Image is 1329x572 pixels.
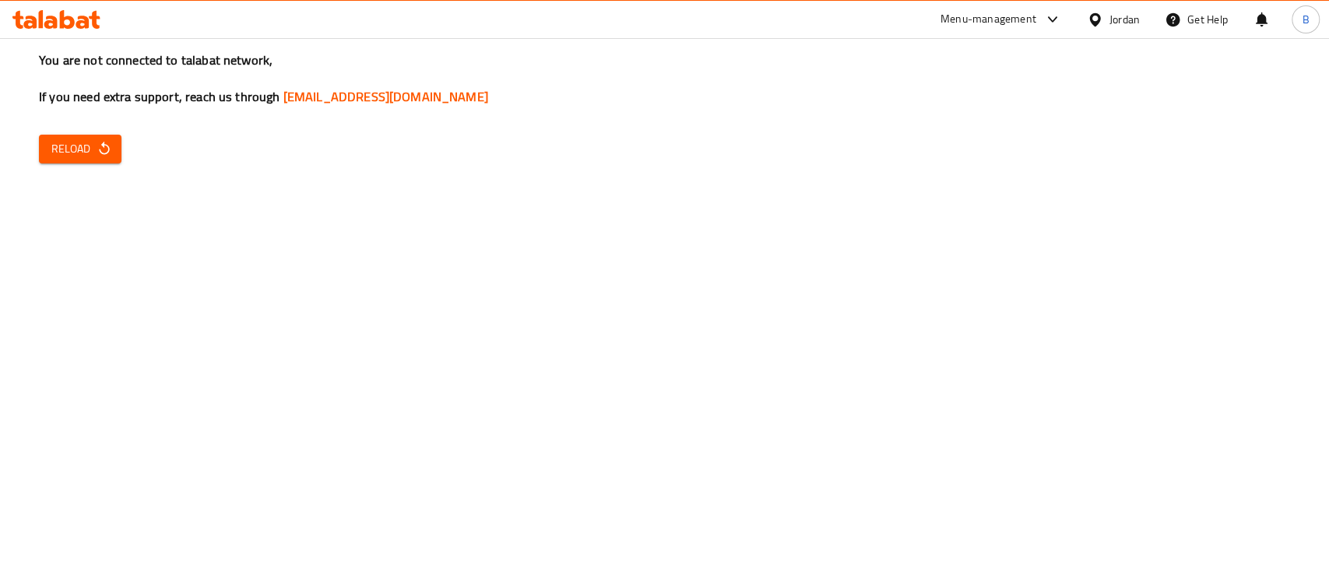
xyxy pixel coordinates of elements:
[283,85,488,108] a: [EMAIL_ADDRESS][DOMAIN_NAME]
[39,135,121,163] button: Reload
[1109,11,1140,28] div: Jordan
[1302,11,1309,28] span: B
[940,10,1036,29] div: Menu-management
[39,51,1290,106] h3: You are not connected to talabat network, If you need extra support, reach us through
[51,139,109,159] span: Reload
